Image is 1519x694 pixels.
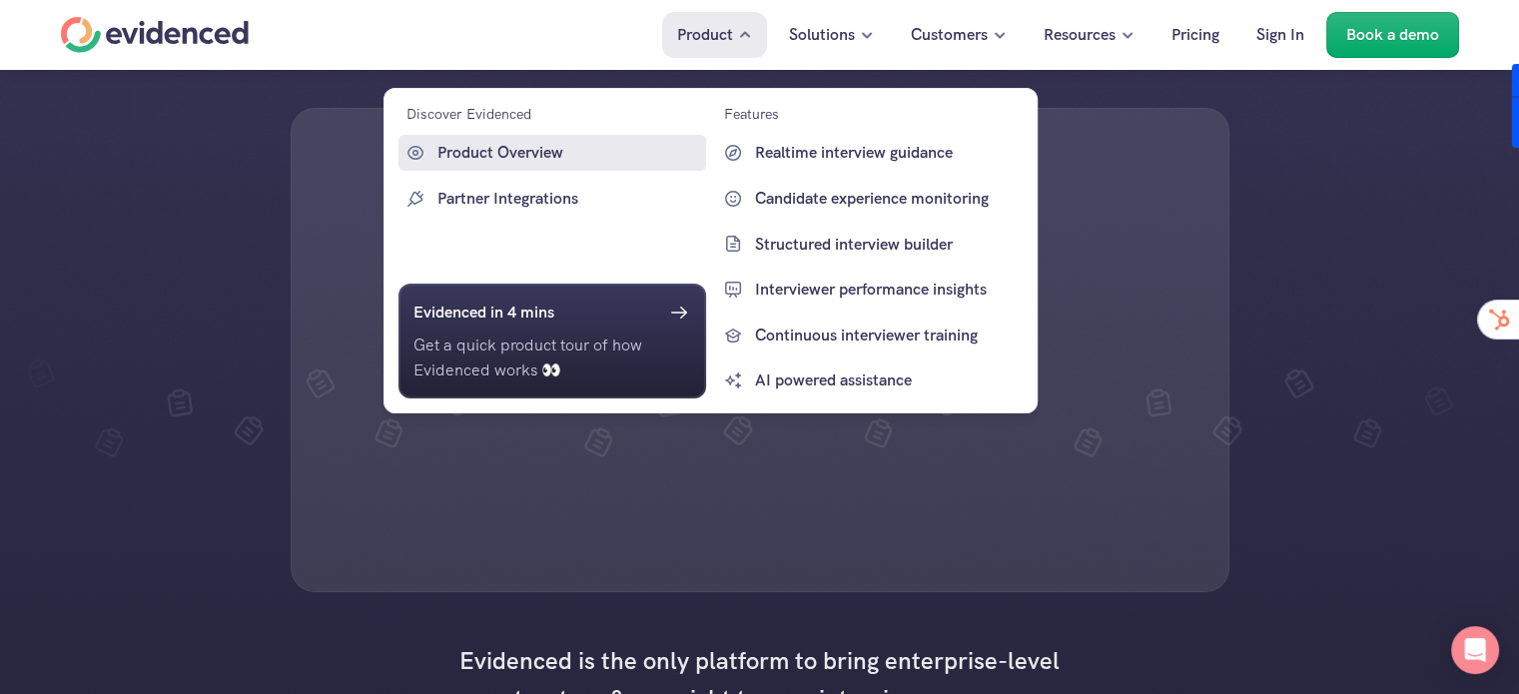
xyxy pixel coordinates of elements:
p: Sign In [1256,22,1304,48]
a: Product Overview [398,135,706,171]
a: Book a demo [1326,12,1459,58]
a: Interviewer performance insights [715,272,1023,308]
p: Partner Integrations [437,186,701,212]
a: AI powered assistance [715,362,1023,398]
p: Product Overview [437,140,701,166]
p: Realtime interview guidance [754,140,1018,166]
p: Get a quick product tour of how Evidenced works 👀 [413,333,691,383]
p: Solutions [789,22,855,48]
p: Customers [911,22,988,48]
a: Continuous interviewer training [715,318,1023,353]
p: Product [677,22,733,48]
p: Resources [1044,22,1116,48]
p: Candidate experience monitoring [754,186,1018,212]
p: Interviewer performance insights [754,277,1018,303]
a: Pricing [1156,12,1234,58]
a: Structured interview builder [715,226,1023,262]
a: Candidate experience monitoring [715,181,1023,217]
a: Evidenced in 4 minsGet a quick product tour of how Evidenced works 👀 [398,284,706,398]
h6: Evidenced in 4 mins [413,300,554,326]
p: Book a demo [1346,22,1439,48]
p: Pricing [1171,22,1219,48]
a: Home [61,17,249,53]
p: AI powered assistance [754,367,1018,393]
p: Structured interview builder [754,231,1018,257]
p: Continuous interviewer training [754,323,1018,348]
div: Open Intercom Messenger [1451,626,1499,674]
a: Sign In [1241,12,1319,58]
a: Partner Integrations [398,181,706,217]
p: Discover Evidenced [406,103,531,125]
p: Features [723,103,778,125]
a: Realtime interview guidance [715,135,1023,171]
